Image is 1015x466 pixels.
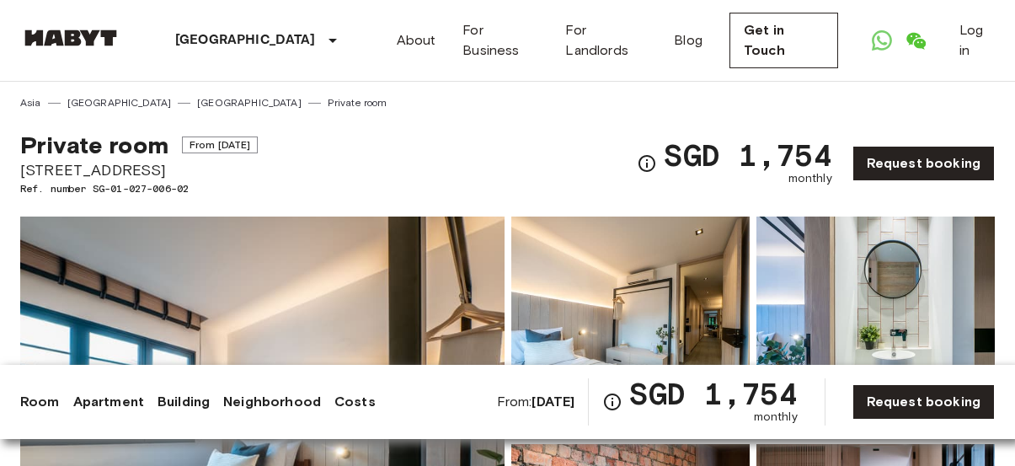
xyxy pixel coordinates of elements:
a: Costs [334,392,376,412]
a: Building [158,392,210,412]
span: From [DATE] [182,137,259,153]
p: [GEOGRAPHIC_DATA] [175,30,316,51]
img: Picture of unit SG-01-027-006-02 [756,217,995,437]
img: Picture of unit SG-01-027-006-02 [511,217,750,437]
a: Request booking [852,384,995,420]
a: Open WeChat [899,24,932,57]
span: Private room [20,131,168,159]
span: Ref. number SG-01-027-006-02 [20,181,258,196]
span: [STREET_ADDRESS] [20,159,258,181]
span: SGD 1,754 [629,378,797,409]
a: Room [20,392,60,412]
a: Log in [959,20,995,61]
a: Private room [328,95,387,110]
a: Neighborhood [223,392,321,412]
img: Habyt [20,29,121,46]
a: [GEOGRAPHIC_DATA] [67,95,172,110]
a: Asia [20,95,41,110]
svg: Check cost overview for full price breakdown. Please note that discounts apply to new joiners onl... [602,392,622,412]
a: Request booking [852,146,995,181]
a: For Business [462,20,538,61]
a: Open WhatsApp [865,24,899,57]
a: Blog [674,30,702,51]
a: [GEOGRAPHIC_DATA] [197,95,302,110]
span: From: [497,393,575,411]
span: SGD 1,754 [664,140,831,170]
svg: Check cost overview for full price breakdown. Please note that discounts apply to new joiners onl... [637,153,657,174]
a: For Landlords [565,20,647,61]
a: Get in Touch [729,13,838,68]
a: About [397,30,436,51]
b: [DATE] [532,394,574,410]
a: Apartment [73,392,144,412]
span: monthly [754,409,798,426]
span: monthly [788,170,832,187]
